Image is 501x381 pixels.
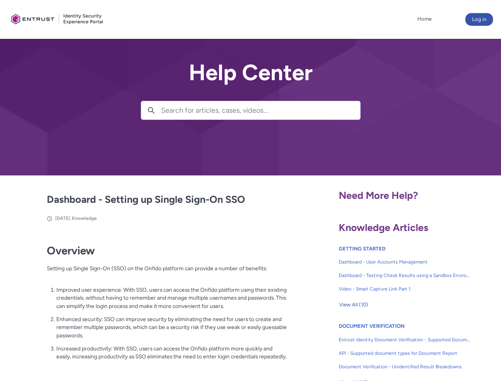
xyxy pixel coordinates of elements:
button: Log in [465,13,493,26]
button: View All (10) [339,298,369,311]
a: Home [415,13,434,25]
input: Search for articles, cases, videos... [161,101,360,119]
span: View All (10) [339,299,368,311]
a: GETTING STARTED [339,246,386,252]
strong: Overview [47,244,95,257]
p: Setting up Single Sign-On (SSO) on the Onfido platform can provide a number of benefits: [47,264,287,281]
button: Search [141,101,161,119]
span: Dashboard - Testing Check Results using a Sandbox Environment [339,272,470,279]
span: Knowledge Articles [339,221,428,233]
a: Video - Smart Capture Link Part 1 [339,282,470,296]
li: Knowledge [72,215,97,222]
a: Dashboard - Testing Check Results using a Sandbox Environment [339,269,470,282]
span: Video - Smart Capture Link Part 1 [339,285,470,292]
span: Need More Help? [339,189,418,201]
h2: Dashboard - Setting up Single Sign-On SSO [47,192,287,207]
a: Dashboard - User Accounts Management [339,255,470,269]
span: [DATE] [55,216,70,221]
p: Improved user experience: With SSO, users can access the Onfido platform using their existing cre... [56,286,287,310]
span: Dashboard - User Accounts Management [339,258,470,266]
h2: Help Center [141,60,361,85]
